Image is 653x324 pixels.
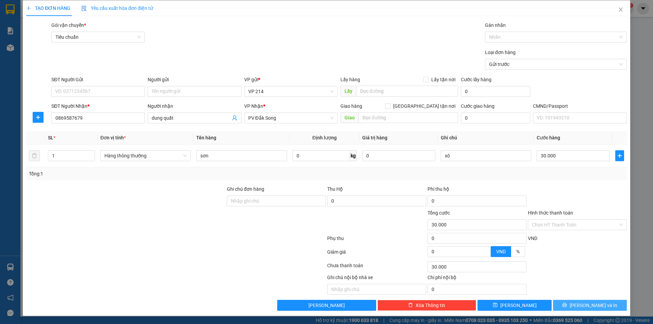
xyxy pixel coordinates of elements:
span: % [516,249,520,254]
th: Ghi chú [438,131,534,144]
div: Người nhận [148,102,241,110]
span: VP Nhận [244,103,263,109]
div: Phụ thu [326,235,427,246]
label: Hình thức thanh toán [528,210,573,216]
div: Giảm giá [326,248,427,260]
span: Giá trị hàng [362,135,387,140]
div: Ghi chú nội bộ nhà xe [327,274,426,284]
input: Ghi chú đơn hàng [227,195,326,206]
div: SĐT Người Nhận [51,102,145,110]
span: Cước hàng [537,135,560,140]
span: [PERSON_NAME] [308,302,345,309]
div: SĐT Người Gửi [51,76,145,83]
div: CMND/Passport [533,102,626,110]
span: VND [528,236,537,241]
div: Chưa thanh toán [326,262,427,274]
span: Tên hàng [196,135,216,140]
input: 0 [362,150,435,161]
span: kg [350,150,357,161]
span: plus [616,153,624,158]
span: close [618,7,623,12]
span: Yêu cầu xuất hóa đơn điện tử [81,5,153,11]
span: user-add [232,115,237,121]
div: Người gửi [148,76,241,83]
span: Tiêu chuẩn [55,32,141,42]
label: Gán nhãn [485,22,506,28]
button: plus [615,150,624,161]
span: save [493,303,498,308]
input: Dọc đường [356,86,458,97]
span: plus [33,115,43,120]
span: VP 214 [248,86,334,97]
button: Close [611,0,630,19]
span: Hàng thông thường [104,151,187,161]
label: Loại đơn hàng [485,50,516,55]
button: [PERSON_NAME] [277,300,376,311]
label: Cước lấy hàng [461,77,491,82]
div: VP gửi [244,76,338,83]
button: delete [29,150,40,161]
input: Cước giao hàng [461,113,530,123]
span: SL [48,135,53,140]
label: Cước giao hàng [461,103,495,109]
span: [PERSON_NAME] [500,302,537,309]
input: Nhập ghi chú [327,284,426,295]
button: deleteXóa Thông tin [378,300,476,311]
button: plus [33,112,44,123]
input: VD: Bàn, Ghế [196,150,287,161]
span: plus [26,6,31,11]
span: Gói vận chuyển [51,22,86,28]
span: printer [562,303,567,308]
input: Ghi Chú [441,150,531,161]
div: Tổng: 1 [29,170,252,177]
img: icon [81,6,87,11]
span: Giao [340,112,358,123]
span: Gửi trước [489,59,623,69]
span: Giao hàng [340,103,362,109]
span: PV Đắk Song [248,113,334,123]
div: Chi phí nội bộ [428,274,526,284]
span: Thu Hộ [327,186,343,192]
span: Lấy [340,86,356,97]
label: Ghi chú đơn hàng [227,186,264,192]
input: Dọc đường [358,112,458,123]
span: VND [496,249,506,254]
span: Xóa Thông tin [416,302,445,309]
span: TẠO ĐƠN HÀNG [26,5,70,11]
span: Tổng cước [428,210,450,216]
span: Lấy hàng [340,77,360,82]
span: [GEOGRAPHIC_DATA] tận nơi [390,102,458,110]
span: Định lượng [313,135,337,140]
span: delete [408,303,413,308]
span: [PERSON_NAME] và In [570,302,617,309]
button: printer[PERSON_NAME] và In [553,300,627,311]
button: save[PERSON_NAME] [478,300,551,311]
div: Phí thu hộ [428,185,526,195]
span: Đơn vị tính [100,135,126,140]
input: Cước lấy hàng [461,86,530,97]
span: Lấy tận nơi [429,76,458,83]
